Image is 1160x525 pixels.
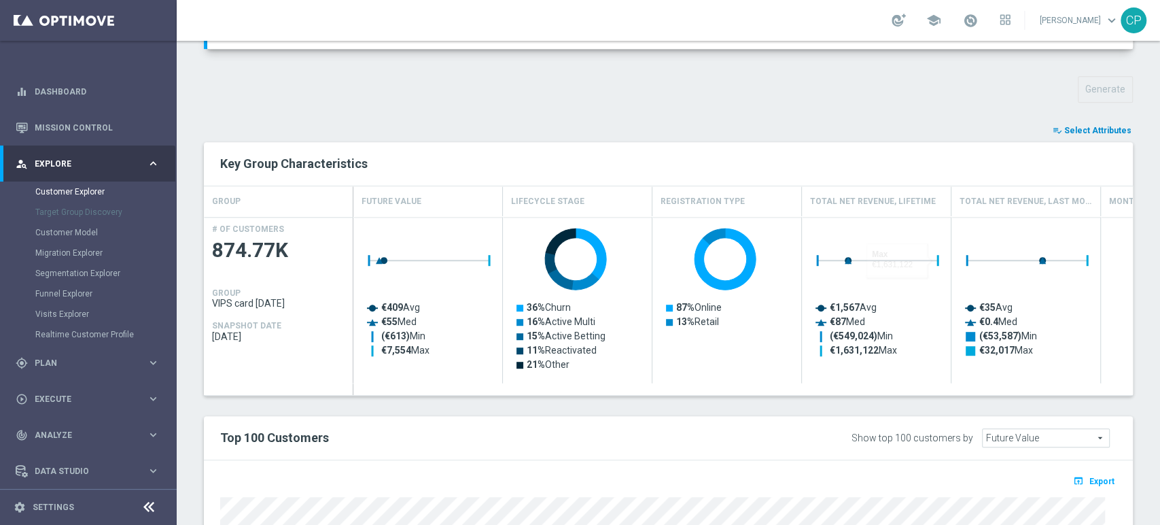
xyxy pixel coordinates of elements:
h4: Future Value [362,190,421,214]
span: 2025-10-03 [212,331,345,342]
h4: Lifecycle Stage [511,190,584,214]
i: gps_fixed [16,357,28,369]
a: Realtime Customer Profile [35,329,141,340]
text: Med [381,316,417,327]
tspan: €7,554 [381,345,412,356]
text: Max [381,345,429,356]
i: settings [14,501,26,513]
i: play_circle_outline [16,393,28,405]
div: Customer Explorer [35,182,175,202]
span: Analyze [35,431,147,439]
text: Min [830,331,893,342]
span: Export [1089,477,1114,486]
text: Min [381,331,425,342]
div: Plan [16,357,147,369]
a: Migration Explorer [35,248,141,258]
i: keyboard_arrow_right [147,464,160,477]
i: keyboard_arrow_right [147,157,160,170]
i: playlist_add_check [1053,126,1062,135]
a: Customer Explorer [35,186,141,197]
tspan: €409 [381,302,403,313]
div: Mission Control [16,109,160,146]
span: keyboard_arrow_down [1104,13,1119,28]
tspan: €1,631,122 [830,345,879,356]
h4: Registration Type [661,190,745,214]
text: Reactivated [527,345,597,356]
span: Explore [35,160,147,168]
text: Avg [830,302,877,313]
div: Realtime Customer Profile [35,324,175,345]
h4: GROUP [212,190,241,214]
button: equalizer Dashboard [15,86,160,97]
div: Press SPACE to select this row. [204,217,353,384]
text: Max [830,345,897,356]
text: Avg [381,302,420,313]
a: Funnel Explorer [35,288,141,299]
tspan: (€613) [381,331,410,342]
text: Med [830,316,865,327]
text: Other [527,359,569,370]
h4: Total Net Revenue, Lifetime [810,190,936,214]
text: Max [979,345,1033,356]
i: track_changes [16,429,28,441]
tspan: 87% [676,302,695,313]
text: Med [979,316,1017,327]
h2: Top 100 Customers [220,430,735,446]
span: school [926,13,941,28]
button: gps_fixed Plan keyboard_arrow_right [15,358,160,369]
button: playlist_add_check Select Attributes [1051,123,1133,138]
h2: Key Group Characteristics [220,156,1117,172]
tspan: €55 [381,316,398,327]
text: Online [676,302,722,313]
text: Retail [676,316,719,327]
tspan: €87 [830,316,846,327]
a: [PERSON_NAME]keyboard_arrow_down [1038,10,1121,31]
a: Segmentation Explorer [35,268,141,279]
i: person_search [16,158,28,170]
button: Data Studio keyboard_arrow_right [15,466,160,477]
div: CP [1121,7,1146,33]
span: Plan [35,359,147,367]
h4: GROUP [212,288,241,298]
h4: SNAPSHOT DATE [212,321,281,331]
div: Show top 100 customers by [851,433,973,444]
h4: Total Net Revenue, Last Month [960,190,1092,214]
button: open_in_browser Export [1071,472,1117,490]
tspan: €1,567 [830,302,860,313]
i: keyboard_arrow_right [147,392,160,405]
button: track_changes Analyze keyboard_arrow_right [15,430,160,441]
a: Mission Control [35,109,160,146]
button: Generate [1078,76,1133,103]
div: Target Group Discovery [35,202,175,222]
a: Dashboard [35,73,160,109]
div: Visits Explorer [35,304,175,324]
span: 874.77K [212,237,345,264]
button: person_search Explore keyboard_arrow_right [15,158,160,169]
span: VIPS card 03.10.25 [212,298,345,309]
text: Min [979,331,1037,342]
span: Execute [35,395,147,403]
div: Data Studio [16,465,147,477]
text: Active Betting [527,331,605,341]
i: keyboard_arrow_right [147,356,160,369]
div: Dashboard [16,73,160,109]
tspan: 36% [527,302,545,313]
div: Analyze [16,429,147,441]
button: play_circle_outline Execute keyboard_arrow_right [15,394,160,405]
tspan: 11% [527,345,545,356]
div: Segmentation Explorer [35,263,175,284]
div: Migration Explorer [35,243,175,263]
tspan: €32,017 [979,345,1015,356]
tspan: 16% [527,316,545,327]
a: Visits Explorer [35,309,141,320]
text: Avg [979,302,1013,313]
a: Customer Model [35,227,141,238]
span: Select Attributes [1064,126,1131,135]
tspan: (€53,587) [979,331,1021,342]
